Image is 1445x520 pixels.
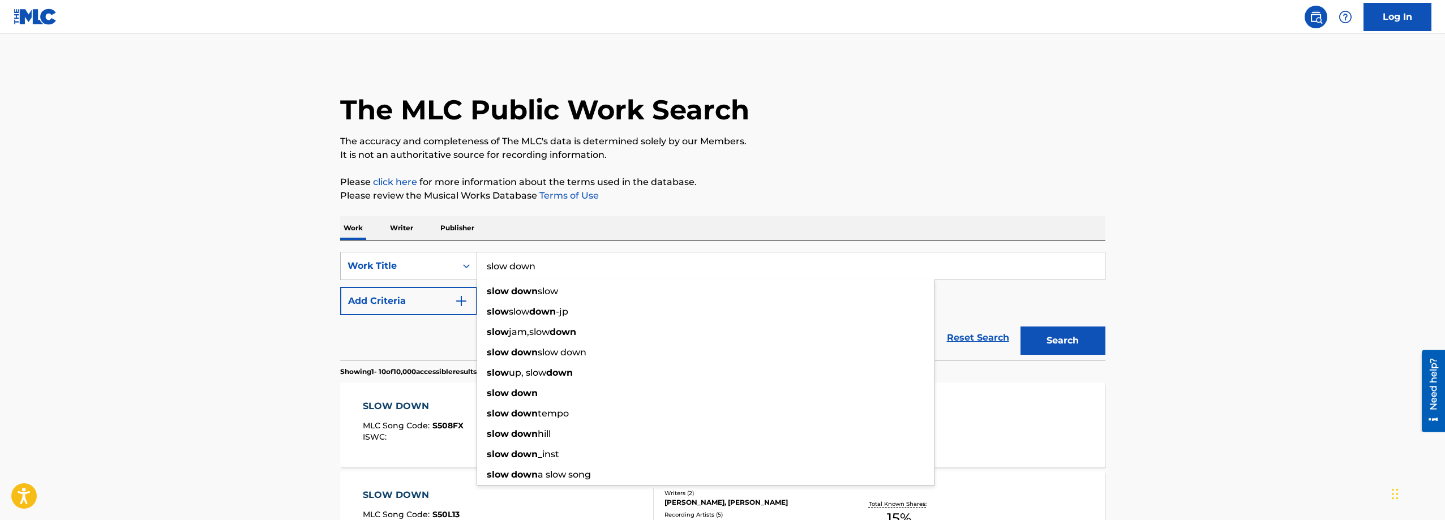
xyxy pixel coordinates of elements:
[511,469,538,480] strong: down
[538,347,586,358] span: slow down
[538,408,569,419] span: tempo
[340,252,1105,360] form: Search Form
[340,216,366,240] p: Work
[538,469,591,480] span: a slow song
[869,500,929,508] p: Total Known Shares:
[1413,350,1445,432] iframe: Resource Center
[1363,3,1431,31] a: Log In
[1339,10,1352,24] img: help
[340,287,477,315] button: Add Criteria
[340,383,1105,467] a: SLOW DOWNMLC Song Code:S508FXISWC:Writers (2)[PERSON_NAME], [PERSON_NAME] [PERSON_NAME]Recording ...
[363,420,432,431] span: MLC Song Code :
[340,367,526,377] p: Showing 1 - 10 of 10,000 accessible results (Total 240,401 )
[487,367,509,378] strong: slow
[487,408,509,419] strong: slow
[1334,6,1357,28] div: Help
[1392,477,1399,511] div: Drag
[373,177,417,187] a: click here
[454,294,468,308] img: 9d2ae6d4665cec9f34b9.svg
[14,8,57,25] img: MLC Logo
[363,399,464,413] div: SLOW DOWN
[664,489,835,497] div: Writers ( 2 )
[511,428,538,439] strong: down
[1305,6,1327,28] a: Public Search
[487,388,509,398] strong: slow
[340,189,1105,203] p: Please review the Musical Works Database
[487,306,509,317] strong: slow
[12,8,28,60] div: Need help?
[340,135,1105,148] p: The accuracy and completeness of The MLC's data is determined solely by our Members.
[340,148,1105,162] p: It is not an authoritative source for recording information.
[556,306,568,317] span: -jp
[509,306,529,317] span: slow
[363,509,432,519] span: MLC Song Code :
[432,420,464,431] span: S508FX
[546,367,573,378] strong: down
[487,449,509,459] strong: slow
[509,367,546,378] span: up, slow
[340,175,1105,189] p: Please for more information about the terms used in the database.
[509,326,550,337] span: jam,slow
[529,306,556,317] strong: down
[511,286,538,296] strong: down
[550,326,576,337] strong: down
[538,449,559,459] span: _inst
[511,449,538,459] strong: down
[487,326,509,337] strong: slow
[941,325,1015,350] a: Reset Search
[511,388,538,398] strong: down
[664,497,835,508] div: [PERSON_NAME], [PERSON_NAME]
[340,93,749,127] h1: The MLC Public Work Search
[511,347,538,358] strong: down
[511,408,538,419] strong: down
[387,216,417,240] p: Writer
[1309,10,1323,24] img: search
[538,286,558,296] span: slow
[487,286,509,296] strong: slow
[487,428,509,439] strong: slow
[538,428,551,439] span: hill
[363,488,460,502] div: SLOW DOWN
[487,469,509,480] strong: slow
[1388,466,1445,520] iframe: Chat Widget
[487,347,509,358] strong: slow
[363,432,389,442] span: ISWC :
[437,216,478,240] p: Publisher
[432,509,460,519] span: S50L13
[348,259,449,273] div: Work Title
[664,510,835,519] div: Recording Artists ( 5 )
[1020,326,1105,355] button: Search
[537,190,599,201] a: Terms of Use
